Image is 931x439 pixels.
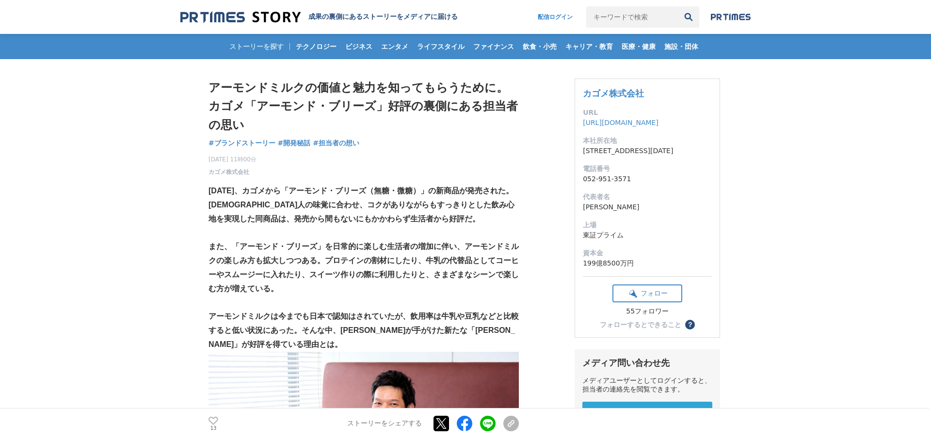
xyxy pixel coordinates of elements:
dd: 052-951-3571 [583,174,712,184]
a: 施設・団体 [660,34,702,59]
h1: アーモンドミルクの価値と魅力を知ってもらうために。カゴメ「アーモンド・ブリーズ」好評の裏側にある担当者の思い [209,78,519,134]
span: #ブランドストーリー [209,139,275,147]
a: #担当者の想い [313,138,359,148]
a: ライフスタイル [413,34,468,59]
strong: アーモンドミルクは今までも日本で認知はされていたが、飲用率は牛乳や豆乳などと比較すると低い状況にあった。そんな中、[PERSON_NAME]が手がけた新たな「[PERSON_NAME]」が好評を... [209,312,519,348]
span: ファイナンス [469,42,518,51]
img: prtimes [711,13,751,21]
dt: 本社所在地 [583,136,712,146]
div: メディアユーザーとしてログインすると、担当者の連絡先を閲覧できます。 [582,376,712,394]
button: ？ [685,320,695,329]
a: エンタメ [377,34,412,59]
span: #担当者の想い [313,139,359,147]
span: ？ [687,321,693,328]
span: 医療・健康 [618,42,659,51]
span: [DATE] 11時00分 [209,155,257,164]
span: キャリア・教育 [562,42,617,51]
dd: 東証プライム [583,230,712,240]
button: 検索 [678,6,699,28]
a: カゴメ株式会社 [209,168,249,176]
input: キーワードで検索 [586,6,678,28]
a: 成果の裏側にあるストーリーをメディアに届ける 成果の裏側にあるストーリーをメディアに届ける [180,11,458,24]
p: 13 [209,426,218,431]
span: 施設・団体 [660,42,702,51]
a: 配信ログイン [528,6,582,28]
dt: 資本金 [583,248,712,258]
dt: 電話番号 [583,164,712,174]
a: ビジネス [341,34,376,59]
button: フォロー [612,284,682,302]
dt: 上場 [583,220,712,230]
a: #開発秘話 [278,138,311,148]
span: テクノロジー [292,42,340,51]
dd: 199億8500万円 [583,258,712,268]
a: キャリア・教育 [562,34,617,59]
strong: [DATE]、カゴメから「アーモンド・ブリーズ（無糖・微糖）」の新商品が発売された。[DEMOGRAPHIC_DATA]人の味覚に合わせ、コクがありながらもすっきりとした飲み心地を実現した同商品... [209,187,514,223]
dt: 代表者名 [583,192,712,202]
span: ビジネス [341,42,376,51]
div: フォローするとできること [600,321,681,328]
a: #ブランドストーリー [209,138,275,148]
div: メディア問い合わせ先 [582,357,712,369]
span: エンタメ [377,42,412,51]
a: 飲食・小売 [519,34,561,59]
a: 医療・健康 [618,34,659,59]
span: メディアユーザー 新規登録 [599,408,695,418]
p: ストーリーをシェアする [347,420,422,428]
dd: [PERSON_NAME] [583,202,712,212]
img: 成果の裏側にあるストーリーをメディアに届ける [180,11,301,24]
dd: [STREET_ADDRESS][DATE] [583,146,712,156]
a: ファイナンス [469,34,518,59]
dt: URL [583,108,712,118]
h2: 成果の裏側にあるストーリーをメディアに届ける [308,13,458,21]
a: [URL][DOMAIN_NAME] [583,119,658,126]
span: 飲食・小売 [519,42,561,51]
a: メディアユーザー 新規登録 無料 [582,402,712,432]
a: テクノロジー [292,34,340,59]
a: カゴメ株式会社 [583,88,644,98]
span: #開発秘話 [278,139,311,147]
strong: また、「アーモンド・ブリーズ」を日常的に楽しむ生活者の増加に伴い、アーモンドミルクの楽しみ方も拡大しつつある。プロテインの割材にしたり、牛乳の代替品としてコーヒーやスムージーに入れたり、スイーツ... [209,242,519,292]
div: 55フォロワー [612,307,682,316]
span: ライフスタイル [413,42,468,51]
